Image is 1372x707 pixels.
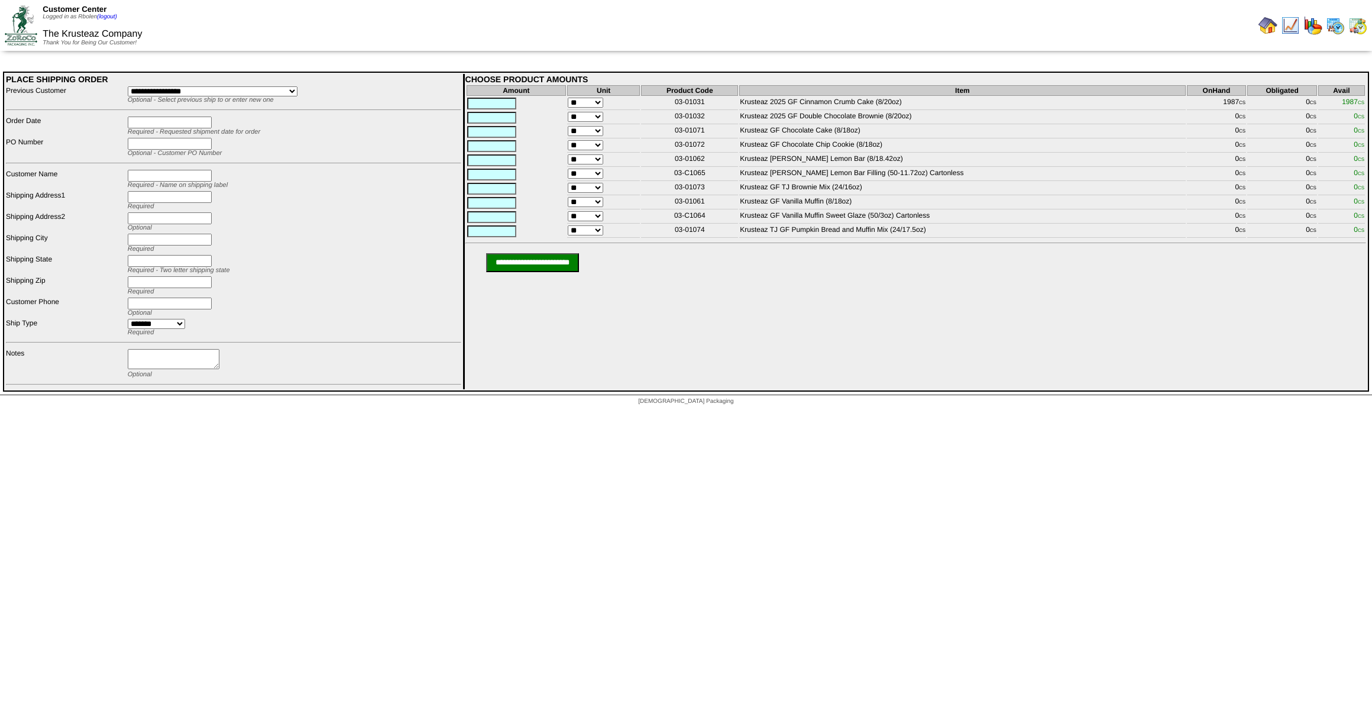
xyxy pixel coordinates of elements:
[1187,196,1247,209] td: 0
[1354,211,1364,219] span: 0
[1239,100,1245,105] span: CS
[5,348,126,379] td: Notes
[1187,211,1247,224] td: 0
[1310,157,1316,162] span: CS
[641,97,738,110] td: 03-01031
[567,85,640,96] th: Unit
[5,276,126,296] td: Shipping Zip
[467,85,567,96] th: Amount
[128,267,230,274] span: Required - Two letter shipping state
[97,14,117,20] a: (logout)
[739,85,1185,96] th: Item
[1358,100,1364,105] span: CS
[1318,85,1365,96] th: Avail
[739,225,1185,238] td: Krusteaz TJ GF Pumpkin Bread and Muffin Mix (24/17.5oz)
[1187,111,1247,124] td: 0
[5,318,126,337] td: Ship Type
[1310,214,1316,219] span: CS
[128,224,152,231] span: Optional
[1187,182,1247,195] td: 0
[1310,199,1316,205] span: CS
[1258,16,1277,35] img: home.gif
[641,168,738,181] td: 03-C1065
[1239,114,1245,120] span: CS
[128,288,154,295] span: Required
[465,75,1366,84] div: CHOOSE PRODUCT AMOUNTS
[5,297,126,317] td: Customer Phone
[1187,154,1247,167] td: 0
[5,5,37,45] img: ZoRoCo_Logo(Green%26Foil)%20jpg.webp
[43,40,137,46] span: Thank You for Being Our Customer!
[1358,128,1364,134] span: CS
[43,29,142,39] span: The Krusteaz Company
[1310,114,1316,120] span: CS
[739,168,1185,181] td: Krusteaz [PERSON_NAME] Lemon Bar Filling (50-11.72oz) Cartonless
[5,116,126,136] td: Order Date
[1310,143,1316,148] span: CS
[1358,214,1364,219] span: CS
[1354,112,1364,120] span: 0
[739,111,1185,124] td: Krusteaz 2025 GF Double Chocolate Brownie (8/20oz)
[739,140,1185,153] td: Krusteaz GF Chocolate Chip Cookie (8/18oz)
[43,5,106,14] span: Customer Center
[1239,199,1245,205] span: CS
[43,14,117,20] span: Logged in as Rbolen
[1187,97,1247,110] td: 1987
[1358,157,1364,162] span: CS
[1247,168,1317,181] td: 0
[1326,16,1345,35] img: calendarprod.gif
[739,125,1185,138] td: Krusteaz GF Chocolate Cake (8/18oz)
[5,212,126,232] td: Shipping Address2
[1239,128,1245,134] span: CS
[638,398,733,405] span: [DEMOGRAPHIC_DATA] Packaging
[1354,154,1364,163] span: 0
[641,140,738,153] td: 03-01072
[1247,154,1317,167] td: 0
[5,254,126,275] td: Shipping State
[128,203,154,210] span: Required
[641,85,738,96] th: Product Code
[1358,228,1364,233] span: CS
[1281,16,1300,35] img: line_graph.gif
[641,154,738,167] td: 03-01062
[739,97,1185,110] td: Krusteaz 2025 GF Cinnamon Crumb Cake (8/20oz)
[1348,16,1367,35] img: calendarinout.gif
[641,211,738,224] td: 03-C1064
[1310,228,1316,233] span: CS
[1247,182,1317,195] td: 0
[5,137,126,157] td: PO Number
[1354,126,1364,134] span: 0
[1358,199,1364,205] span: CS
[1358,185,1364,191] span: CS
[1247,85,1317,96] th: Obligated
[641,196,738,209] td: 03-01061
[128,96,274,104] span: Optional - Select previous ship to or enter new one
[1358,143,1364,148] span: CS
[739,154,1185,167] td: Krusteaz [PERSON_NAME] Lemon Bar (8/18.42oz)
[1239,171,1245,176] span: CS
[1247,111,1317,124] td: 0
[1310,100,1316,105] span: CS
[739,196,1185,209] td: Krusteaz GF Vanilla Muffin (8/18oz)
[1187,140,1247,153] td: 0
[1310,171,1316,176] span: CS
[5,233,126,253] td: Shipping City
[1247,211,1317,224] td: 0
[1342,98,1364,106] span: 1987
[1247,196,1317,209] td: 0
[739,211,1185,224] td: Krusteaz GF Vanilla Muffin Sweet Glaze (50/3oz) Cartonless
[5,191,126,211] td: Shipping Address1
[1354,140,1364,148] span: 0
[1354,197,1364,205] span: 0
[1187,85,1247,96] th: OnHand
[1239,143,1245,148] span: CS
[128,329,154,336] span: Required
[1247,125,1317,138] td: 0
[641,225,738,238] td: 03-01074
[641,111,738,124] td: 03-01032
[1247,97,1317,110] td: 0
[128,309,152,317] span: Optional
[1358,114,1364,120] span: CS
[6,75,461,84] div: PLACE SHIPPING ORDER
[1239,185,1245,191] span: CS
